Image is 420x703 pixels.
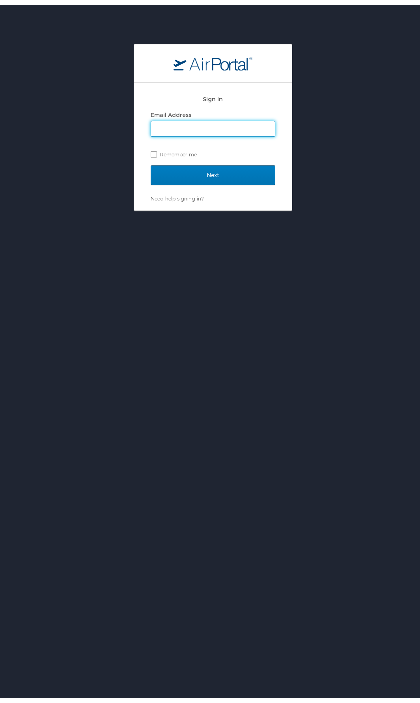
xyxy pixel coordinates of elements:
[151,191,203,197] a: Need help signing in?
[151,107,191,113] label: Email Address
[174,52,252,66] img: logo
[151,161,275,180] input: Next
[151,144,275,156] label: Remember me
[151,90,275,99] h2: Sign In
